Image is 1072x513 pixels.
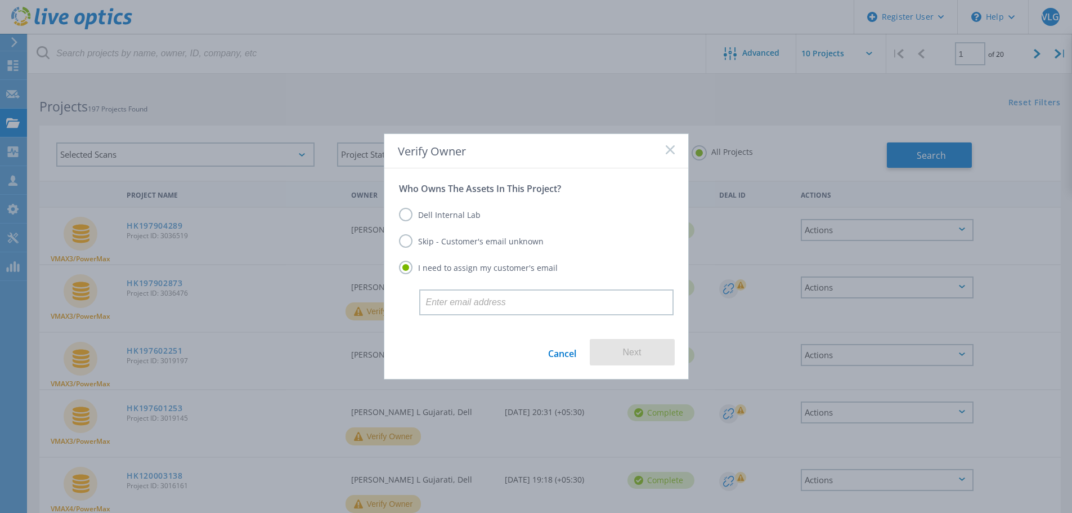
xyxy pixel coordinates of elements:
[399,208,481,221] label: Dell Internal Lab
[419,289,674,315] input: Enter email address
[398,144,466,159] span: Verify Owner
[590,339,675,365] button: Next
[399,234,544,248] label: Skip - Customer's email unknown
[399,183,674,194] p: Who Owns The Assets In This Project?
[399,261,558,274] label: I need to assign my customer's email
[548,339,576,365] a: Cancel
